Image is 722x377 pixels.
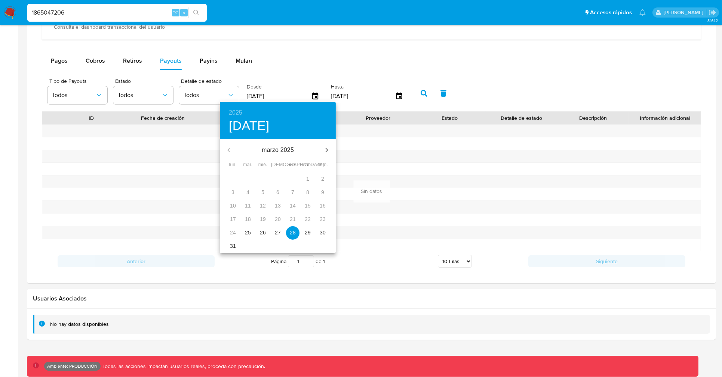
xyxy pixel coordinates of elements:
p: 30 [320,229,326,236]
span: mar. [241,161,255,169]
button: 28 [286,226,299,240]
span: mié. [256,161,270,169]
p: 27 [275,229,281,236]
span: sáb. [301,161,314,169]
p: 29 [305,229,311,236]
p: 25 [245,229,251,236]
button: 26 [256,226,270,240]
p: 28 [290,229,296,236]
button: 27 [271,226,285,240]
span: dom. [316,161,329,169]
button: 2025 [229,108,242,118]
span: [DEMOGRAPHIC_DATA]. [271,161,285,169]
p: marzo 2025 [238,146,318,155]
button: 31 [226,240,240,253]
p: 31 [230,242,236,250]
button: 29 [301,226,314,240]
button: 30 [316,226,329,240]
span: vie. [286,161,299,169]
span: lun. [226,161,240,169]
button: [DATE] [229,118,270,134]
p: 26 [260,229,266,236]
button: 25 [241,226,255,240]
